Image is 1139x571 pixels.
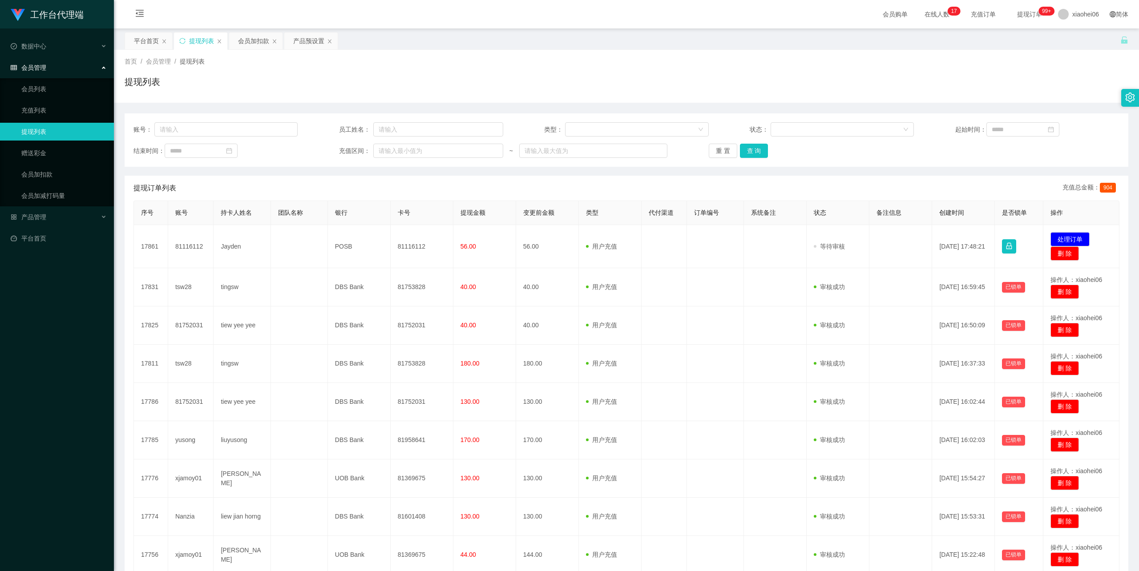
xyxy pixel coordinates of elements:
[814,513,845,520] span: 审核成功
[134,421,168,459] td: 17785
[391,225,453,268] td: 81116112
[1100,183,1116,193] span: 904
[11,43,17,49] i: 图标: check-circle-o
[750,125,771,134] span: 状态：
[391,498,453,536] td: 81601408
[1050,514,1079,528] button: 删 除
[932,421,995,459] td: [DATE] 16:02:03
[1050,246,1079,261] button: 删 除
[460,436,480,443] span: 170.00
[814,322,845,329] span: 审核成功
[21,165,107,183] a: 会员加扣款
[1050,209,1063,216] span: 操作
[523,209,554,216] span: 变更前金额
[125,75,160,88] h1: 提现列表
[903,127,909,133] i: 图标: down
[21,144,107,162] a: 赠送彩金
[814,436,845,443] span: 审核成功
[460,398,480,405] span: 130.00
[544,125,565,134] span: 类型：
[586,243,617,250] span: 用户充值
[814,398,845,405] span: 审核成功
[328,345,391,383] td: DBS Bank
[21,123,107,141] a: 提现列表
[814,243,845,250] span: 等待审核
[694,209,719,216] span: 订单编号
[278,209,303,216] span: 团队名称
[214,459,271,498] td: [PERSON_NAME]
[516,306,579,345] td: 40.00
[328,225,391,268] td: POSB
[11,9,25,21] img: logo.9652507e.png
[180,58,205,65] span: 提现列表
[966,11,1000,17] span: 充值订单
[1110,11,1116,17] i: 图标: global
[460,360,480,367] span: 180.00
[814,209,826,216] span: 状态
[932,498,995,536] td: [DATE] 15:53:31
[339,146,374,156] span: 充值区间：
[339,125,374,134] span: 员工姓名：
[1050,314,1102,322] span: 操作人：xiaohei06
[11,64,46,71] span: 会员管理
[1050,476,1079,490] button: 删 除
[11,11,84,18] a: 工作台代理端
[460,209,485,216] span: 提现金额
[141,209,153,216] span: 序号
[1120,36,1128,44] i: 图标: unlock
[586,398,617,405] span: 用户充值
[1050,361,1079,375] button: 删 除
[1050,391,1102,398] span: 操作人：xiaohei06
[391,421,453,459] td: 81958641
[214,421,271,459] td: liuyusong
[214,268,271,306] td: tingsw
[1050,506,1102,513] span: 操作人：xiaohei06
[516,459,579,498] td: 130.00
[175,209,188,216] span: 账号
[174,58,176,65] span: /
[11,214,17,220] i: 图标: appstore-o
[586,209,598,216] span: 类型
[373,122,503,137] input: 请输入
[146,58,171,65] span: 会员管理
[814,474,845,482] span: 审核成功
[951,7,954,16] p: 1
[586,360,617,367] span: 用户充值
[1050,552,1079,567] button: 删 除
[586,474,617,482] span: 用户充值
[238,32,269,49] div: 会员加扣款
[1050,467,1102,474] span: 操作人：xiaohei06
[955,125,986,134] span: 起始时间：
[586,436,617,443] span: 用户充值
[168,383,214,421] td: 81752031
[214,306,271,345] td: tiew yee yee
[519,144,667,158] input: 请输入最大值为
[189,32,214,49] div: 提现列表
[134,498,168,536] td: 17774
[932,268,995,306] td: [DATE] 16:59:45
[141,58,142,65] span: /
[328,268,391,306] td: DBS Bank
[391,268,453,306] td: 81753828
[11,43,46,50] span: 数据中心
[586,551,617,558] span: 用户充值
[516,421,579,459] td: 170.00
[327,39,332,44] i: 图标: close
[391,306,453,345] td: 81752031
[460,243,476,250] span: 56.00
[503,146,519,156] span: ~
[740,144,768,158] button: 查 询
[1013,11,1046,17] span: 提现订单
[134,459,168,498] td: 17776
[1002,358,1025,369] button: 已锁单
[168,225,214,268] td: 81116112
[221,209,252,216] span: 持卡人姓名
[133,146,165,156] span: 结束时间：
[272,39,277,44] i: 图标: close
[947,7,960,16] sup: 17
[649,209,674,216] span: 代付渠道
[154,122,298,137] input: 请输入
[1050,399,1079,414] button: 删 除
[179,38,186,44] i: 图标: sync
[11,64,17,71] i: 图标: table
